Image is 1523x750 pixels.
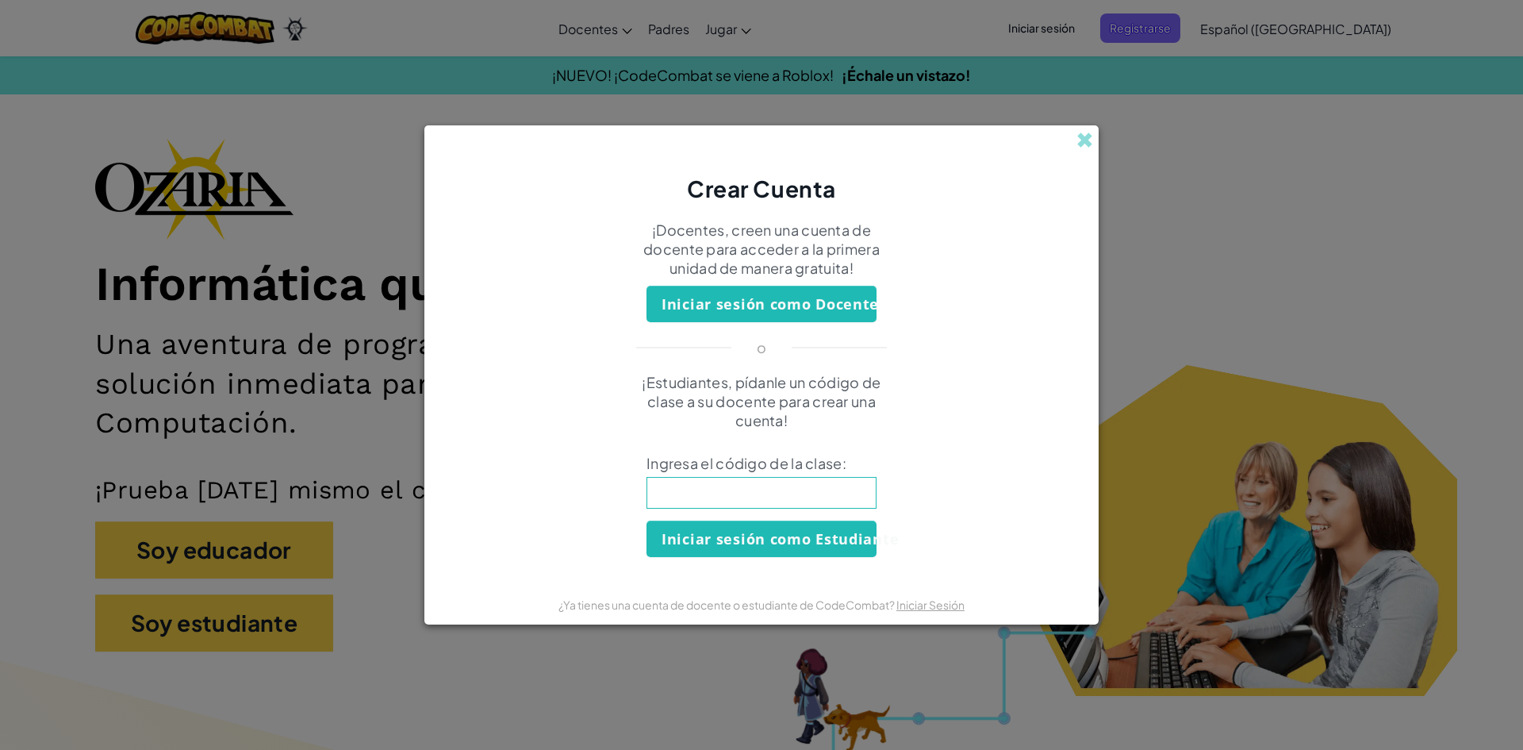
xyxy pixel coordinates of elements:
p: ¡Docentes, creen una cuenta de docente para acceder a la primera unidad de manera gratuita! [623,221,900,278]
a: Iniciar Sesión [896,598,965,612]
p: o [757,338,766,357]
span: Crear Cuenta [687,175,836,202]
button: Iniciar sesión como Docente [646,286,877,322]
p: ¡Estudiantes, pídanle un código de clase a su docente para crear una cuenta! [623,373,900,430]
span: Ingresa el código de la clase: [646,454,877,473]
button: Iniciar sesión como Estudiante [646,521,877,557]
span: ¿Ya tienes una cuenta de docente o estudiante de CodeCombat? [558,598,896,612]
